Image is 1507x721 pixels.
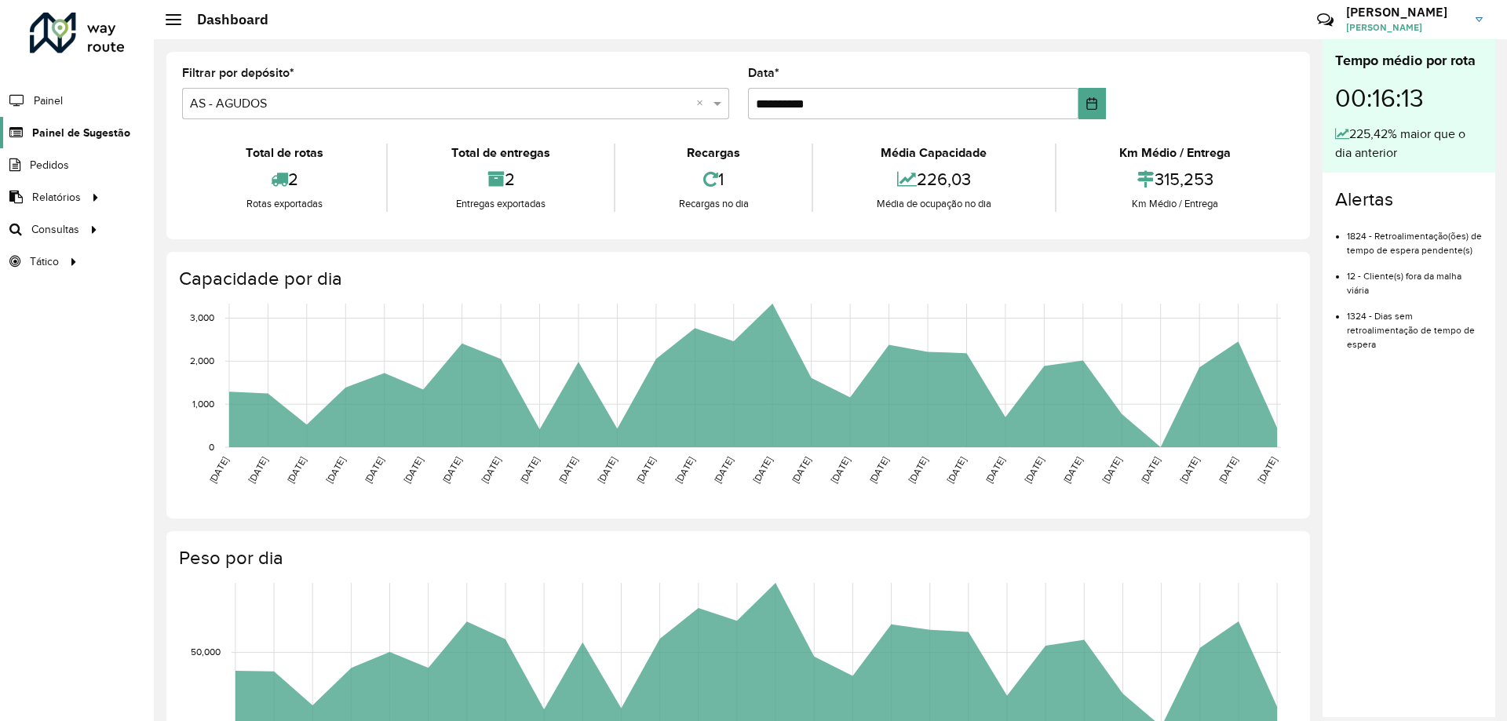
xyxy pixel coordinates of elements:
[179,268,1294,290] h4: Capacidade por dia
[192,399,214,409] text: 1,000
[1060,144,1290,162] div: Km Médio / Entrega
[440,455,463,485] text: [DATE]
[1346,20,1464,35] span: [PERSON_NAME]
[748,64,779,82] label: Data
[983,455,1006,485] text: [DATE]
[518,455,541,485] text: [DATE]
[817,196,1050,212] div: Média de ocupação no dia
[34,93,63,109] span: Painel
[392,144,609,162] div: Total de entregas
[191,647,221,657] text: 50,000
[619,144,808,162] div: Recargas
[696,94,710,113] span: Clear all
[556,455,579,485] text: [DATE]
[1347,217,1483,257] li: 1824 - Retroalimentação(ões) de tempo de espera pendente(s)
[817,144,1050,162] div: Média Capacidade
[619,196,808,212] div: Recargas no dia
[1335,125,1483,162] div: 225,42% maior que o dia anterior
[906,455,929,485] text: [DATE]
[392,162,609,196] div: 2
[209,442,214,452] text: 0
[402,455,425,485] text: [DATE]
[190,313,214,323] text: 3,000
[1346,5,1464,20] h3: [PERSON_NAME]
[867,455,890,485] text: [DATE]
[179,547,1294,570] h4: Peso por dia
[182,64,294,82] label: Filtrar por depósito
[186,196,382,212] div: Rotas exportadas
[32,125,130,141] span: Painel de Sugestão
[596,455,618,485] text: [DATE]
[1217,455,1239,485] text: [DATE]
[392,196,609,212] div: Entregas exportadas
[1335,188,1483,211] h4: Alertas
[207,455,230,485] text: [DATE]
[190,355,214,366] text: 2,000
[945,455,968,485] text: [DATE]
[1061,455,1084,485] text: [DATE]
[1347,297,1483,351] li: 1324 - Dias sem retroalimentação de tempo de espera
[1060,196,1290,212] div: Km Médio / Entrega
[186,162,382,196] div: 2
[673,455,696,485] text: [DATE]
[324,455,347,485] text: [DATE]
[751,455,774,485] text: [DATE]
[1335,50,1483,71] div: Tempo médio por rota
[712,455,735,485] text: [DATE]
[1060,162,1290,196] div: 315,253
[829,455,852,485] text: [DATE]
[246,455,269,485] text: [DATE]
[1308,3,1342,37] a: Contato Rápido
[790,455,812,485] text: [DATE]
[1347,257,1483,297] li: 12 - Cliente(s) fora da malha viária
[30,157,69,173] span: Pedidos
[619,162,808,196] div: 1
[1178,455,1201,485] text: [DATE]
[1023,455,1045,485] text: [DATE]
[817,162,1050,196] div: 226,03
[1078,88,1106,119] button: Choose Date
[1335,71,1483,125] div: 00:16:13
[32,189,81,206] span: Relatórios
[1256,455,1279,485] text: [DATE]
[285,455,308,485] text: [DATE]
[634,455,657,485] text: [DATE]
[480,455,502,485] text: [DATE]
[363,455,385,485] text: [DATE]
[30,253,59,270] span: Tático
[1100,455,1123,485] text: [DATE]
[181,11,268,28] h2: Dashboard
[186,144,382,162] div: Total de rotas
[31,221,79,238] span: Consultas
[1139,455,1162,485] text: [DATE]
